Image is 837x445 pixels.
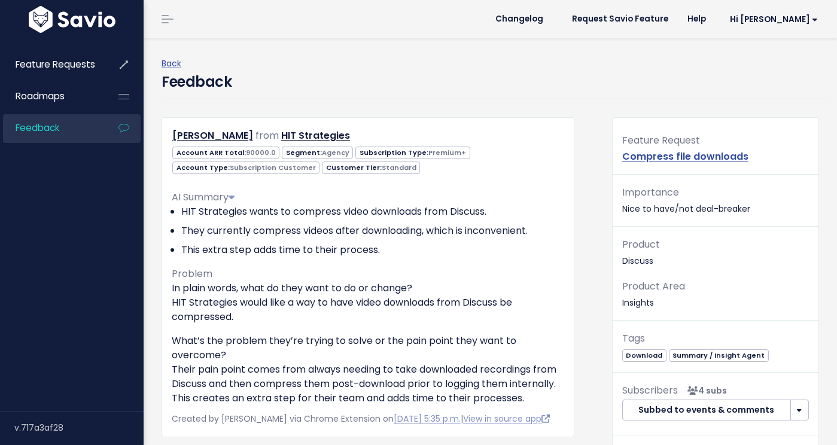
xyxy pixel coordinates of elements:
span: Created by [PERSON_NAME] via Chrome Extension on | [172,413,550,425]
button: Subbed to events & comments [622,400,791,421]
span: Segment: [282,147,353,159]
span: Changelog [495,15,543,23]
span: Feedback [16,121,59,134]
p: Discuss [622,236,809,269]
span: Subscribers [622,383,678,397]
span: Feature Request [622,133,700,147]
span: Product Area [622,279,685,293]
span: Download [622,349,666,362]
h4: Feedback [162,71,232,93]
span: Problem [172,267,212,281]
span: AI Summary [172,190,235,204]
span: Subscription Customer [230,163,316,172]
a: Compress file downloads [622,150,748,163]
p: What’s the problem they’re trying to solve or the pain point they want to overcome? Their pain po... [172,334,564,406]
a: [DATE] 5:35 p.m. [394,413,461,425]
a: Summary / Insight Agent [669,349,769,361]
li: They currently compress videos after downloading, which is inconvenient. [181,224,564,238]
a: HIT Strategies [281,129,350,142]
span: Agency [322,148,349,157]
span: Importance [622,185,679,199]
span: Tags [622,331,645,345]
li: HIT Strategies wants to compress video downloads from Discuss. [181,205,564,219]
span: Hi [PERSON_NAME] [730,15,818,24]
div: v.717a3af28 [14,412,144,443]
a: [PERSON_NAME] [172,129,253,142]
a: Feature Requests [3,51,99,78]
a: Download [622,349,666,361]
span: Account Type: [172,161,319,174]
a: Hi [PERSON_NAME] [716,10,827,29]
p: Nice to have/not deal-breaker [622,184,809,217]
a: View in source app [463,413,550,425]
p: In plain words, what do they want to do or change? HIT Strategies would like a way to have video ... [172,281,564,324]
p: Insights [622,278,809,310]
span: from [255,129,279,142]
span: Premium+ [428,148,466,157]
span: Roadmaps [16,90,65,102]
a: Feedback [3,114,99,142]
span: Customer Tier: [322,161,420,174]
span: <p><strong>Subscribers</strong><br><br> - Kelly Kendziorski<br> - Jake Simpson<br> - Alexander De... [683,385,727,397]
span: Standard [382,163,416,172]
span: 90000.0 [246,148,276,157]
span: Summary / Insight Agent [669,349,769,362]
span: Account ARR Total: [172,147,279,159]
li: This extra step adds time to their process. [181,243,564,257]
a: Back [162,57,181,69]
span: Subscription Type: [355,147,470,159]
a: Roadmaps [3,83,99,110]
a: Request Savio Feature [562,10,678,28]
img: logo-white.9d6f32f41409.svg [26,6,118,33]
a: Help [678,10,716,28]
span: Feature Requests [16,58,95,71]
span: Product [622,237,660,251]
